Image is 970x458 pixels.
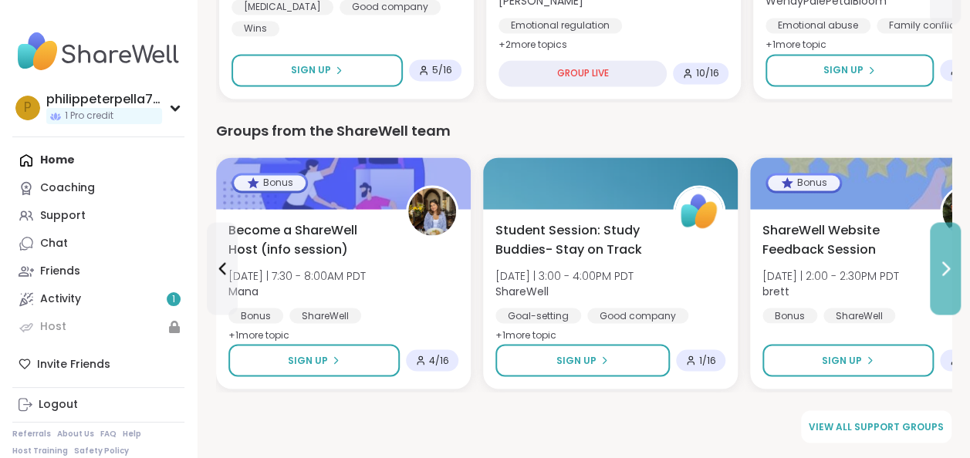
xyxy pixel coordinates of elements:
span: 4 / 16 [429,354,449,366]
a: About Us [57,429,94,439]
div: ShareWell [823,308,895,323]
button: Sign Up [232,54,403,86]
button: Sign Up [762,344,934,376]
span: Sign Up [556,353,597,367]
span: [DATE] | 3:00 - 4:00PM PDT [495,268,634,283]
div: Groups from the ShareWell team [216,120,951,142]
a: Host [12,313,184,341]
div: Invite Friends [12,350,184,378]
a: Host Training [12,446,68,456]
div: Good company [587,308,688,323]
a: Support [12,202,184,230]
button: Sign Up [766,54,934,86]
div: Wins [232,21,279,36]
div: GROUP LIVE [499,60,667,86]
div: Goal-setting [495,308,581,323]
div: Coaching [40,180,95,196]
a: Friends [12,258,184,285]
span: Sign Up [291,63,331,77]
a: Coaching [12,174,184,202]
span: Sign Up [288,353,328,367]
span: p [24,98,32,118]
img: Mana [408,187,456,235]
a: Help [123,429,141,439]
div: Logout [39,397,78,413]
button: Sign Up [228,344,400,376]
span: Become a ShareWell Host (info session) [228,221,389,258]
b: ShareWell [495,283,549,298]
div: Friends [40,264,80,279]
span: ShareWell Website Feedback Session [762,221,923,258]
span: 1 / 16 [699,354,716,366]
div: Emotional regulation [499,18,622,33]
span: Sign Up [822,353,862,367]
img: ShareWell Nav Logo [12,25,184,79]
img: ShareWell [675,187,723,235]
span: 10 / 16 [696,67,719,79]
a: Safety Policy [74,446,129,456]
span: [DATE] | 2:00 - 2:30PM PDT [762,268,899,283]
div: philippeterpella7777 [46,91,162,108]
b: brett [762,283,789,298]
div: Bonus [768,175,840,190]
span: 1 Pro credit [65,109,113,123]
div: Bonus [234,175,306,190]
a: Activity1 [12,285,184,313]
span: 1 [172,293,175,306]
div: Host [40,319,66,335]
b: Mana [228,283,259,298]
span: View all support groups [809,419,944,433]
div: Activity [40,291,81,307]
span: Student Session: Study Buddies- Stay on Track [495,221,656,258]
a: FAQ [100,429,117,439]
span: Sign Up [823,63,864,77]
a: Referrals [12,429,51,439]
div: Bonus [228,308,283,323]
a: Chat [12,230,184,258]
button: Sign Up [495,344,670,376]
span: 5 / 16 [432,64,452,76]
span: [DATE] | 7:30 - 8:00AM PDT [228,268,366,283]
div: Bonus [762,308,817,323]
div: Chat [40,236,68,251]
div: Support [40,208,86,224]
a: View all support groups [801,410,951,443]
div: ShareWell [289,308,361,323]
div: Emotional abuse [766,18,870,33]
a: Logout [12,391,184,419]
